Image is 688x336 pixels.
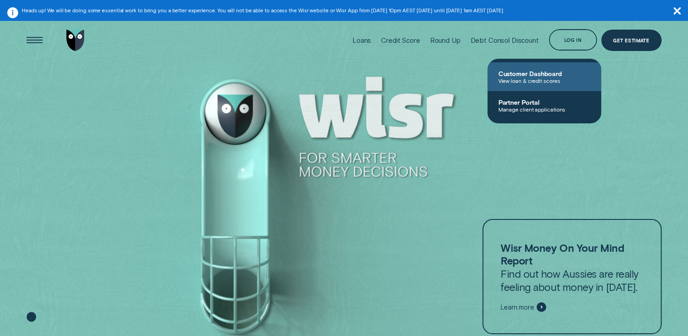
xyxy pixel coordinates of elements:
a: Loans [352,16,371,64]
a: Go to home page [65,16,86,64]
span: Partner Portal [498,98,590,106]
a: Debt Consol Discount [470,16,538,64]
a: Round Up [430,16,461,64]
span: View loan & credit scores [498,77,590,84]
span: Learn more [501,303,534,311]
a: Wisr Money On Your Mind ReportFind out how Aussies are really feeling about money in [DATE].Learn... [482,219,661,334]
strong: Wisr Money On Your Mind Report [501,241,624,267]
a: Get Estimate [601,30,662,51]
button: Open Menu [24,30,45,51]
a: Partner PortalManage client applications [487,91,601,120]
a: Credit Score [381,16,420,64]
a: Customer DashboardView loan & credit scores [487,62,601,91]
span: Customer Dashboard [498,70,590,77]
div: Loans [352,36,371,45]
div: Credit Score [381,36,420,45]
span: Manage client applications [498,106,590,112]
div: Debt Consol Discount [470,36,538,45]
p: Find out how Aussies are really feeling about money in [DATE]. [501,241,643,294]
img: Wisr [66,30,85,51]
button: Log in [549,29,597,51]
div: Round Up [430,36,461,45]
